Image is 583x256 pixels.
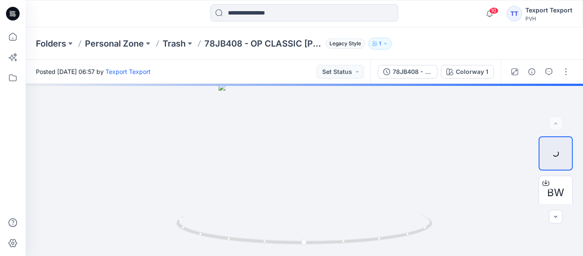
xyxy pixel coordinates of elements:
a: Trash [163,38,186,50]
div: TT [507,6,522,21]
span: 10 [489,7,498,14]
div: 78JB408 - OP CLASSIC [PERSON_NAME]-V01 [393,67,432,77]
span: Posted [DATE] 06:57 by [36,67,151,76]
div: Texport Texport [525,5,572,15]
button: 1 [368,38,392,50]
button: Legacy Style [322,38,365,50]
a: Texport Texport [105,68,151,75]
button: Colorway 1 [441,65,494,79]
a: Personal Zone [85,38,144,50]
p: 1 [379,39,381,48]
a: Folders [36,38,66,50]
p: 78JB408 - OP CLASSIC [PERSON_NAME]-V01 [204,38,322,50]
button: Details [525,65,539,79]
div: Colorway 1 [456,67,488,77]
div: PVH [525,15,572,22]
button: 78JB408 - OP CLASSIC [PERSON_NAME]-V01 [378,65,437,79]
span: BW [547,185,564,200]
span: Legacy Style [326,38,365,49]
